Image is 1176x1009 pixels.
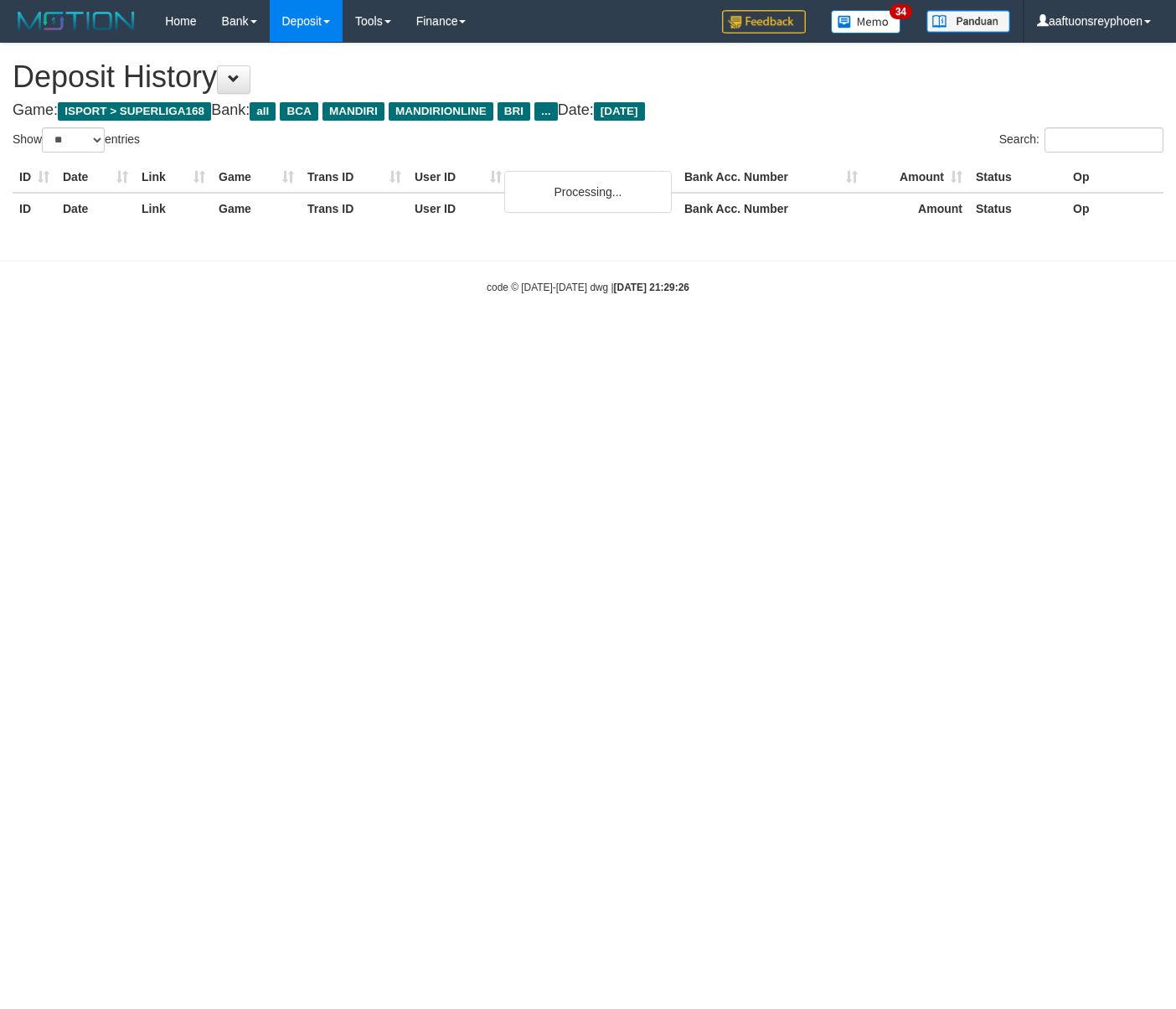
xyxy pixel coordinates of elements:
[212,162,301,193] th: Game
[498,102,530,121] span: BRI
[508,162,678,193] th: Bank Acc. Name
[1066,193,1163,224] th: Op
[322,102,384,121] span: MANDIRI
[135,162,212,193] th: Link
[831,10,901,34] img: Button%20Memo.svg
[13,162,56,193] th: ID
[890,4,912,19] span: 34
[999,127,1163,153] label: Search:
[13,102,1163,119] h4: Game: Bank: Date:
[42,127,105,153] select: Showentries
[969,193,1066,224] th: Status
[408,162,508,193] th: User ID
[56,193,135,224] th: Date
[212,193,301,224] th: Game
[678,193,864,224] th: Bank Acc. Number
[250,102,276,121] span: all
[614,282,689,293] strong: [DATE] 21:29:26
[1044,127,1163,153] input: Search:
[301,162,408,193] th: Trans ID
[722,10,806,34] img: Feedback.jpg
[13,127,140,153] label: Show entries
[280,102,317,121] span: BCA
[504,171,672,213] div: Processing...
[389,102,493,121] span: MANDIRIONLINE
[864,162,969,193] th: Amount
[534,102,557,121] span: ...
[864,193,969,224] th: Amount
[56,162,135,193] th: Date
[969,162,1066,193] th: Status
[13,8,140,34] img: MOTION_logo.png
[926,10,1010,33] img: panduan.png
[13,193,56,224] th: ID
[301,193,408,224] th: Trans ID
[1066,162,1163,193] th: Op
[408,193,508,224] th: User ID
[13,60,1163,94] h1: Deposit History
[678,162,864,193] th: Bank Acc. Number
[58,102,211,121] span: ISPORT > SUPERLIGA168
[135,193,212,224] th: Link
[487,282,689,293] small: code © [DATE]-[DATE] dwg |
[594,102,645,121] span: [DATE]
